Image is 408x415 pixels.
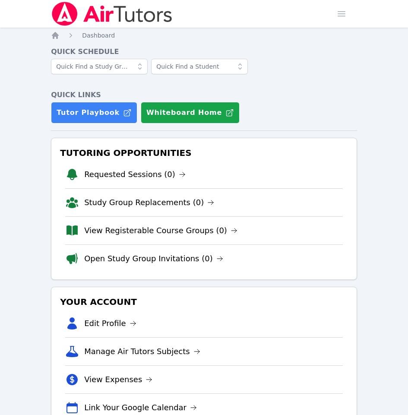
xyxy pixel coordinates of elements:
[84,317,136,329] a: Edit Profile
[84,402,197,414] a: Link Your Google Calendar
[84,253,223,265] a: Open Study Group Invitations (0)
[84,168,186,181] a: Requested Sessions (0)
[51,2,173,26] img: Air Tutors
[51,47,357,57] h4: Quick Schedule
[84,374,152,386] a: View Expenses
[51,102,137,124] a: Tutor Playbook
[84,345,200,358] a: Manage Air Tutors Subjects
[82,31,115,40] a: Dashboard
[58,145,350,161] h3: Tutoring Opportunities
[84,196,214,209] a: Study Group Replacements (0)
[141,102,240,124] button: Whiteboard Home
[58,294,350,310] h3: Your Account
[51,90,357,100] h4: Quick Links
[82,32,115,39] span: Dashboard
[51,59,148,74] input: Quick Find a Study Group
[151,59,248,74] input: Quick Find a Student
[84,225,237,237] a: View Registerable Course Groups (0)
[51,31,357,40] nav: Breadcrumb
